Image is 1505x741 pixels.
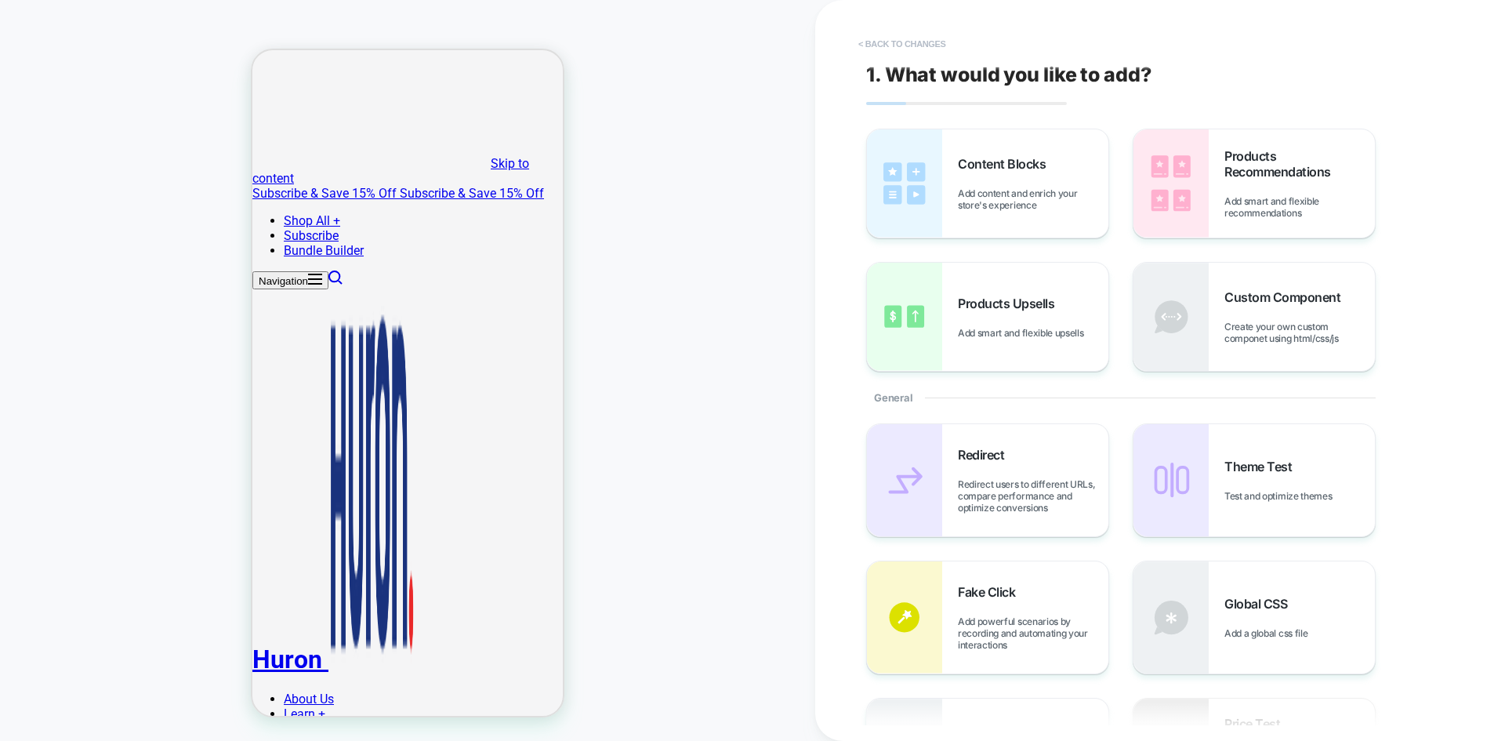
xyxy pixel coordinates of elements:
span: Test and optimize themes [1224,490,1340,502]
span: Add smart and flexible upsells [958,327,1091,339]
span: Theme Test [1224,459,1300,474]
div: General [866,372,1376,423]
button: < Back to changes [850,31,954,56]
span: Add a global css file [1224,627,1315,639]
span: Global CSS [1224,596,1295,612]
span: Content Blocks [958,156,1053,172]
span: Add powerful scenarios by recording and automating your interactions [958,616,1108,651]
span: Price Test [1224,716,1288,732]
span: Fake Click [958,584,1023,600]
span: Create your own custom componet using html/css/js [1224,321,1375,344]
span: Redirect users to different URLs, compare performance and optimize conversions [958,478,1108,514]
span: Products Upsells [958,296,1062,311]
span: Add smart and flexible recommendations [1224,195,1375,219]
span: Custom Component [1224,289,1348,305]
span: Add content and enrich your store's experience [958,187,1108,211]
span: Redirect [958,447,1012,463]
span: Products Recommendations [1224,148,1375,180]
span: 1. What would you like to add? [866,63,1151,86]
